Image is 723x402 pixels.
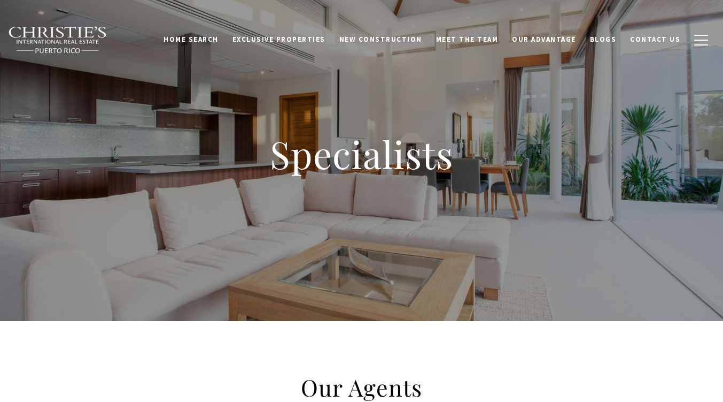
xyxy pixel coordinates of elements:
a: Meet the Team [429,29,506,50]
a: Blogs [583,29,624,50]
span: Our Advantage [512,35,576,44]
img: Christie's International Real Estate black text logo [8,26,107,54]
a: New Construction [332,29,429,50]
span: Exclusive Properties [232,35,325,44]
span: New Construction [339,35,422,44]
a: Our Advantage [505,29,583,50]
a: Exclusive Properties [226,29,332,50]
span: Contact Us [630,35,680,44]
a: Home Search [157,29,226,50]
h1: Specialists [148,131,576,178]
span: Blogs [590,35,617,44]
